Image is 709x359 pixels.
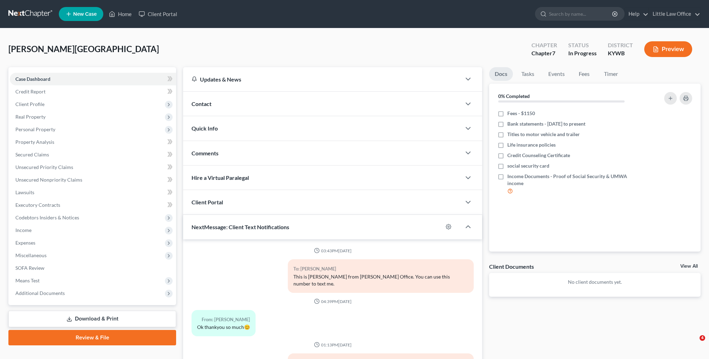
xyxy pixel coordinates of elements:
[293,265,468,273] div: To: [PERSON_NAME]
[10,199,176,211] a: Executory Contracts
[15,139,54,145] span: Property Analysis
[10,73,176,85] a: Case Dashboard
[192,174,249,181] span: Hire a Virtual Paralegal
[507,120,585,127] span: Bank statements - [DATE] to present
[192,248,474,254] div: 03:43PM[DATE]
[15,214,79,220] span: Codebtors Insiders & Notices
[8,311,176,327] a: Download & Print
[598,67,624,81] a: Timer
[105,8,135,20] a: Home
[507,173,642,187] span: Income Documents - Proof of Social Security & UMWA income
[10,174,176,186] a: Unsecured Nonpriority Claims
[192,199,223,205] span: Client Portal
[15,277,40,283] span: Means Test
[15,114,46,120] span: Real Property
[15,202,60,208] span: Executory Contracts
[15,164,73,170] span: Unsecured Priority Claims
[549,7,613,20] input: Search by name...
[495,279,695,286] p: No client documents yet.
[192,342,474,348] div: 01:13PM[DATE]
[15,76,50,82] span: Case Dashboard
[10,186,176,199] a: Lawsuits
[197,316,250,324] div: From: [PERSON_NAME]
[8,330,176,345] a: Review & File
[192,100,211,107] span: Contact
[531,41,557,49] div: Chapter
[608,49,633,57] div: KYWB
[507,110,535,117] span: Fees - $1150
[10,262,176,274] a: SOFA Review
[625,8,648,20] a: Help
[649,8,700,20] a: Little Law Office
[680,264,698,269] a: View All
[15,265,44,271] span: SOFA Review
[8,44,159,54] span: [PERSON_NAME][GEOGRAPHIC_DATA]
[573,67,596,81] a: Fees
[608,41,633,49] div: District
[507,152,570,159] span: Credit Counseling Certificate
[644,41,692,57] button: Preview
[15,290,65,296] span: Additional Documents
[15,189,34,195] span: Lawsuits
[197,324,250,331] div: Ok thankyou so much😊
[568,41,597,49] div: Status
[192,76,453,83] div: Updates & News
[10,136,176,148] a: Property Analysis
[516,67,540,81] a: Tasks
[552,50,555,56] span: 7
[135,8,181,20] a: Client Portal
[568,49,597,57] div: In Progress
[15,89,46,94] span: Credit Report
[15,126,55,132] span: Personal Property
[15,177,82,183] span: Unsecured Nonpriority Claims
[507,131,580,138] span: Titles to motor vehicle and trailer
[10,161,176,174] a: Unsecured Priority Claims
[15,252,47,258] span: Miscellaneous
[10,148,176,161] a: Secured Claims
[15,240,35,246] span: Expenses
[192,125,218,132] span: Quick Info
[15,101,44,107] span: Client Profile
[507,162,549,169] span: social security card
[15,152,49,157] span: Secured Claims
[498,93,530,99] strong: 0% Completed
[15,227,32,233] span: Income
[489,263,534,270] div: Client Documents
[543,67,570,81] a: Events
[685,335,702,352] iframe: Intercom live chat
[489,67,513,81] a: Docs
[700,335,705,341] span: 4
[10,85,176,98] a: Credit Report
[192,150,218,156] span: Comments
[531,49,557,57] div: Chapter
[192,224,289,230] span: NextMessage: Client Text Notifications
[192,298,474,304] div: 04:39PM[DATE]
[507,141,556,148] span: Life insurance policies
[73,12,97,17] span: New Case
[293,273,468,287] div: This is [PERSON_NAME] from [PERSON_NAME] Office. You can use this number to text me.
